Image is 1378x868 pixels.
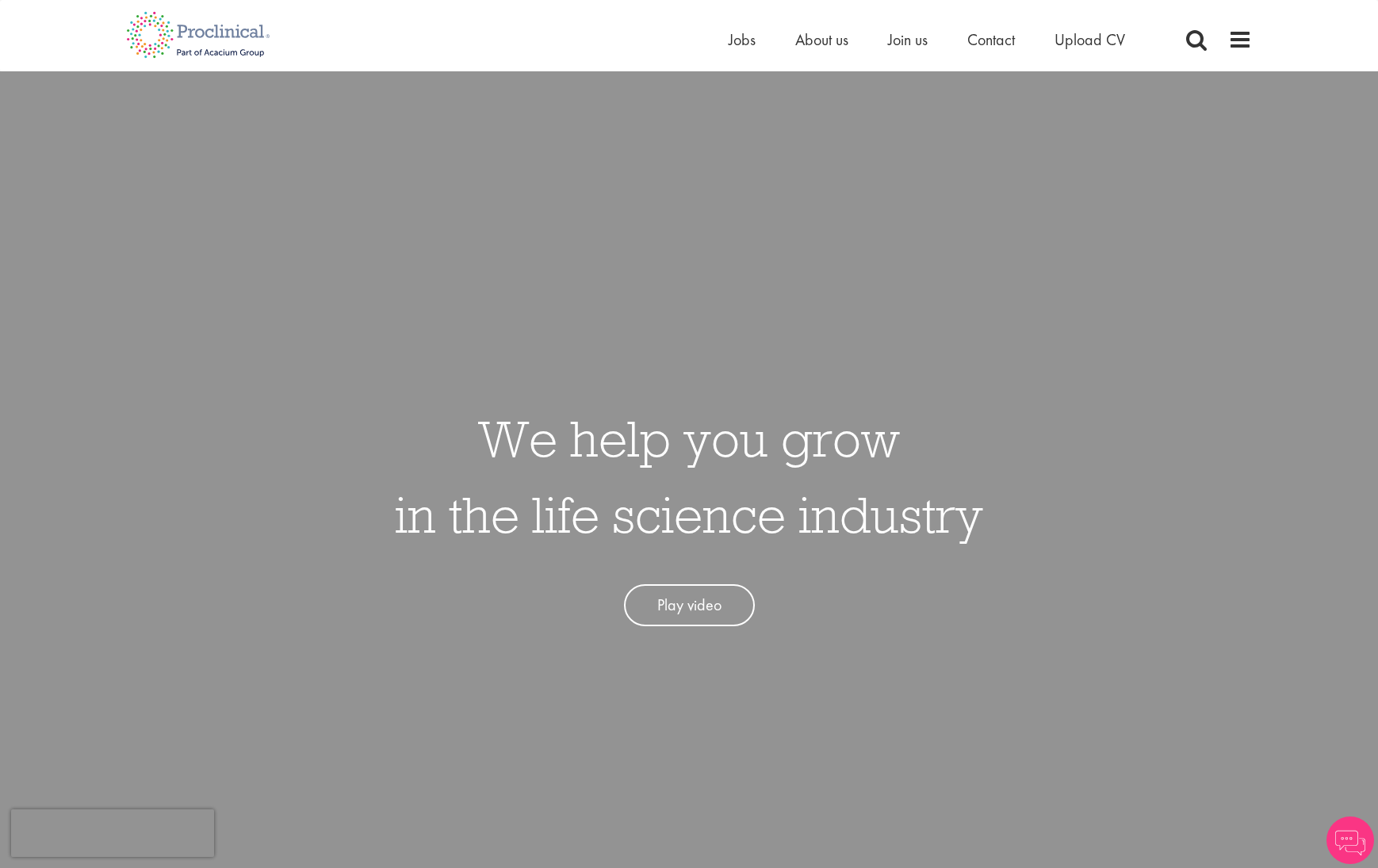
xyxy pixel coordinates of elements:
[795,29,848,50] a: About us
[888,29,928,50] a: Join us
[624,584,755,626] a: Play video
[1055,29,1125,50] a: Upload CV
[729,29,756,50] a: Jobs
[395,400,983,553] h1: We help you grow in the life science industry
[1326,816,1374,864] img: Chatbot
[967,29,1015,50] a: Contact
